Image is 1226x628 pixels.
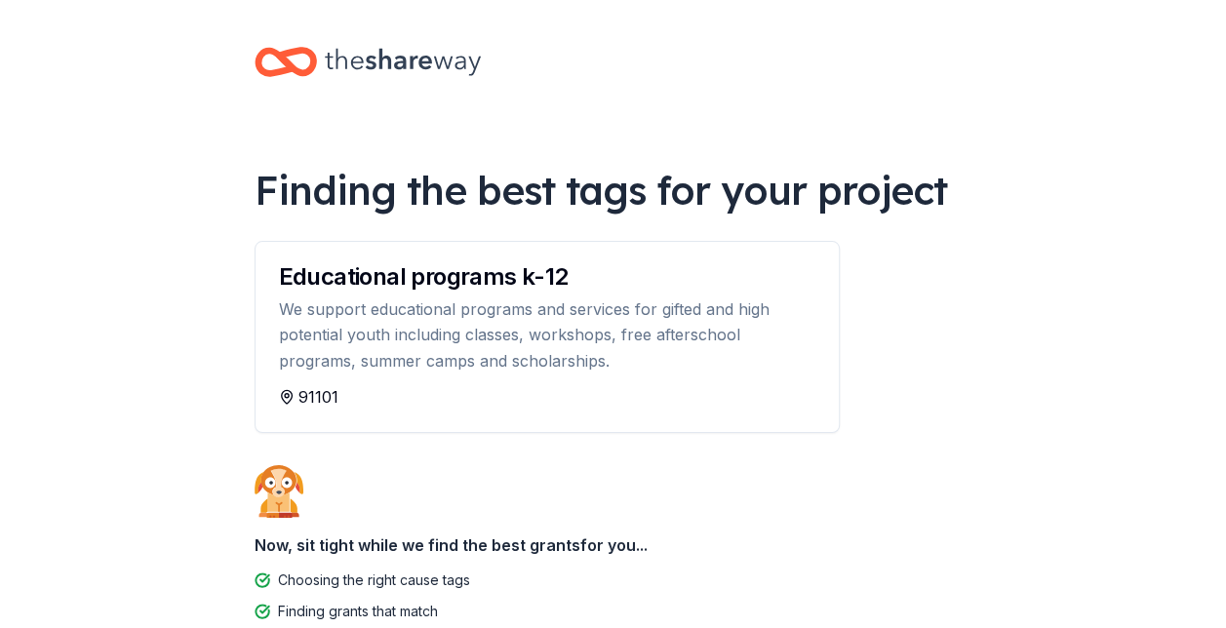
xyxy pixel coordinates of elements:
[278,569,470,592] div: Choosing the right cause tags
[279,296,815,373] div: We support educational programs and services for gifted and high potential youth including classe...
[278,600,438,623] div: Finding grants that match
[279,265,815,289] div: Educational programs k-12
[255,163,972,217] div: Finding the best tags for your project
[255,526,972,565] div: Now, sit tight while we find the best grants for you...
[255,464,303,517] img: Dog waiting patiently
[279,385,815,409] div: 91101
